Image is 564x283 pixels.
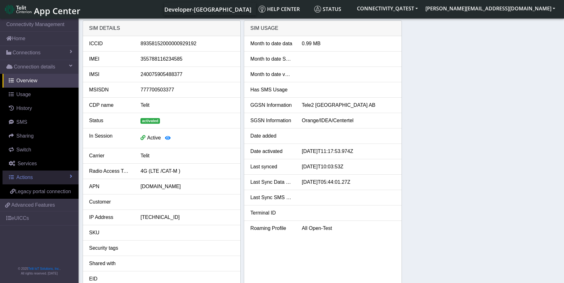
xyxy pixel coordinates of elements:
span: Legacy portal connection [15,189,71,194]
div: Last Sync Data Usage [246,178,297,186]
div: Carrier [85,152,136,160]
div: CDP name [85,101,136,109]
a: SMS [3,115,79,129]
div: IMEI [85,55,136,63]
div: Orange/IDEA/Centertel [297,117,400,124]
span: SMS [16,119,27,125]
div: Radio Access Tech [85,167,136,175]
div: ICCID [85,40,136,47]
a: Switch [3,143,79,157]
div: Tele2 [GEOGRAPHIC_DATA] AB [297,101,400,109]
div: EID [85,275,136,283]
span: Developer-[GEOGRAPHIC_DATA] [164,6,251,13]
div: Date activated [246,148,297,155]
div: SIM details [83,21,240,36]
div: [DOMAIN_NAME] [136,183,239,190]
span: Actions [16,175,33,180]
div: 240075905488377 [136,71,239,78]
span: activated [140,118,160,124]
div: Status [85,117,136,124]
div: Telit [136,101,239,109]
span: Switch [16,147,31,152]
div: IP Address [85,214,136,221]
div: SKU [85,229,136,237]
div: 355788116234585 [136,55,239,63]
div: 89358152000000929192 [136,40,239,47]
span: Connection details [14,63,55,71]
div: Month to date voice [246,71,297,78]
div: Security tags [85,244,136,252]
div: [DATE]T05:44:01.27Z [297,178,400,186]
div: 0.99 MB [297,40,400,47]
div: APN [85,183,136,190]
div: Date added [246,132,297,140]
div: Telit [136,152,239,160]
button: CONNECTIVITY_QATEST [353,3,422,14]
div: IMSI [85,71,136,78]
span: History [16,106,32,111]
div: Last synced [246,163,297,171]
div: GGSN Information [246,101,297,109]
img: knowledge.svg [259,6,266,13]
div: Shared with [85,260,136,267]
button: [PERSON_NAME][EMAIL_ADDRESS][DOMAIN_NAME] [422,3,559,14]
a: Usage [3,88,79,101]
div: Month to date SMS [246,55,297,63]
a: Status [312,3,353,15]
span: Sharing [16,133,34,139]
div: [DATE]T10:03:53Z [297,163,400,171]
a: History [3,101,79,115]
a: Services [3,157,79,171]
span: Connections [13,49,41,57]
a: App Center [5,3,79,16]
div: [TECHNICAL_ID] [136,214,239,221]
div: SIM Usage [244,21,402,36]
div: [DATE]T11:17:53.974Z [297,148,400,155]
div: MSISDN [85,86,136,94]
a: Your current platform instance [164,3,251,15]
div: Terminal ID [246,209,297,217]
span: Services [18,161,37,166]
span: Usage [16,92,31,97]
span: Active [147,135,161,140]
div: SGSN Information [246,117,297,124]
div: Roaming Profile [246,225,297,232]
span: Help center [259,6,300,13]
span: Advanced Features [11,201,55,209]
a: Sharing [3,129,79,143]
a: Telit IoT Solutions, Inc. [28,267,60,270]
div: 4G (LTE /CAT-M ) [136,167,239,175]
div: Has SMS Usage [246,86,297,94]
span: Overview [16,78,37,83]
div: All Open-Test [297,225,400,232]
div: Last Sync SMS Usage [246,194,297,201]
a: Overview [3,74,79,88]
div: 777700503377 [136,86,239,94]
div: Customer [85,198,136,206]
img: status.svg [314,6,321,13]
a: Actions [3,171,79,184]
img: logo-telit-cinterion-gw-new.png [5,4,31,14]
span: Status [314,6,341,13]
button: View session details [161,132,175,144]
div: In Session [85,132,136,144]
div: Month to date data [246,40,297,47]
span: App Center [34,5,80,17]
a: Help center [256,3,312,15]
